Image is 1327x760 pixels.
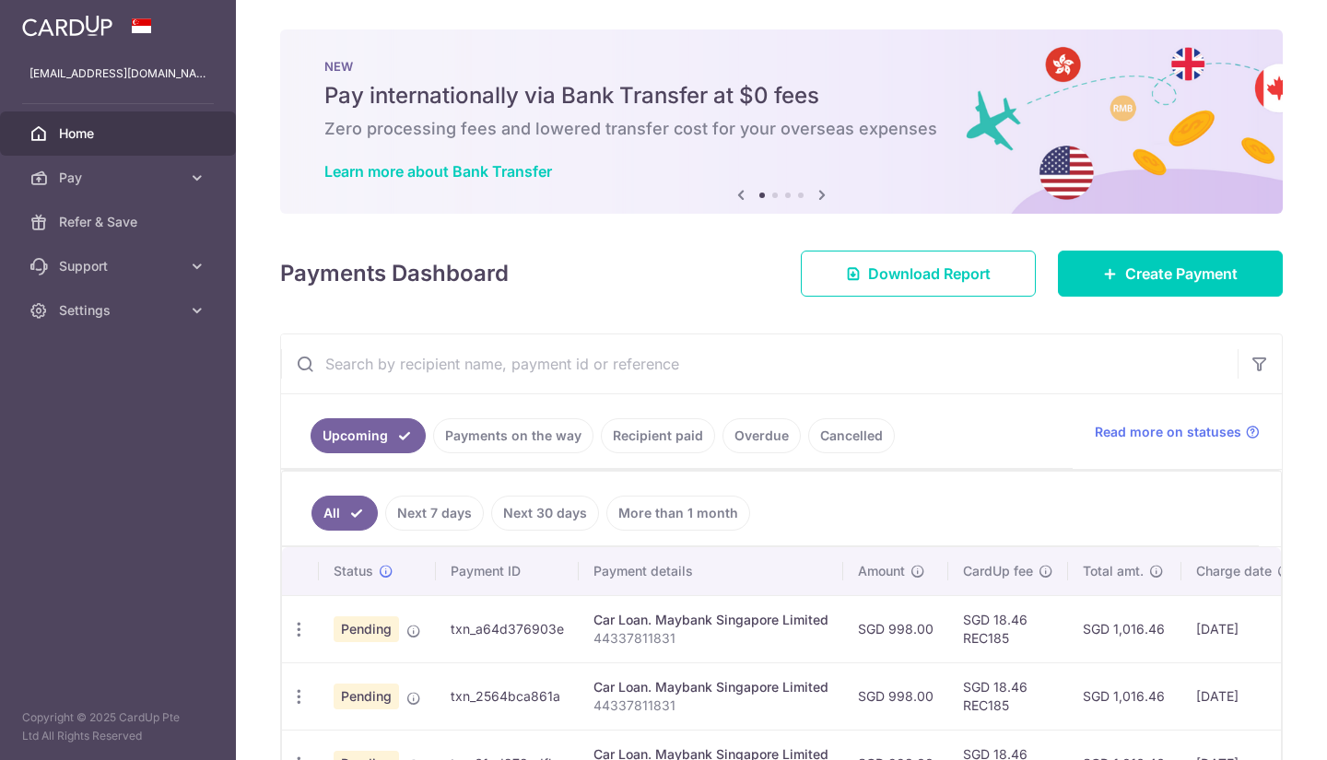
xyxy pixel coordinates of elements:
[385,496,484,531] a: Next 7 days
[1095,423,1260,441] a: Read more on statuses
[281,334,1238,393] input: Search by recipient name, payment id or reference
[593,696,828,715] p: 44337811831
[1083,562,1144,580] span: Total amt.
[311,418,426,453] a: Upcoming
[59,169,181,187] span: Pay
[334,562,373,580] span: Status
[334,616,399,642] span: Pending
[808,418,895,453] a: Cancelled
[858,562,905,580] span: Amount
[963,562,1033,580] span: CardUp fee
[843,595,948,662] td: SGD 998.00
[593,629,828,648] p: 44337811831
[491,496,599,531] a: Next 30 days
[1196,562,1272,580] span: Charge date
[324,118,1239,140] h6: Zero processing fees and lowered transfer cost for your overseas expenses
[579,547,843,595] th: Payment details
[280,29,1283,214] img: Bank transfer banner
[868,263,991,285] span: Download Report
[1068,662,1181,730] td: SGD 1,016.46
[593,678,828,696] div: Car Loan. Maybank Singapore Limited
[29,64,206,83] p: [EMAIL_ADDRESS][DOMAIN_NAME]
[843,662,948,730] td: SGD 998.00
[280,257,509,290] h4: Payments Dashboard
[436,662,579,730] td: txn_2564bca861a
[22,15,112,37] img: CardUp
[1095,423,1241,441] span: Read more on statuses
[436,547,579,595] th: Payment ID
[433,418,593,453] a: Payments on the way
[722,418,801,453] a: Overdue
[59,213,181,231] span: Refer & Save
[1181,595,1307,662] td: [DATE]
[59,257,181,275] span: Support
[59,301,181,320] span: Settings
[1125,263,1238,285] span: Create Payment
[324,81,1239,111] h5: Pay internationally via Bank Transfer at $0 fees
[1058,251,1283,297] a: Create Payment
[801,251,1036,297] a: Download Report
[601,418,715,453] a: Recipient paid
[311,496,378,531] a: All
[948,595,1068,662] td: SGD 18.46 REC185
[593,611,828,629] div: Car Loan. Maybank Singapore Limited
[436,595,579,662] td: txn_a64d376903e
[606,496,750,531] a: More than 1 month
[334,684,399,709] span: Pending
[1181,662,1307,730] td: [DATE]
[324,59,1239,74] p: NEW
[1068,595,1181,662] td: SGD 1,016.46
[948,662,1068,730] td: SGD 18.46 REC185
[59,124,181,143] span: Home
[324,162,552,181] a: Learn more about Bank Transfer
